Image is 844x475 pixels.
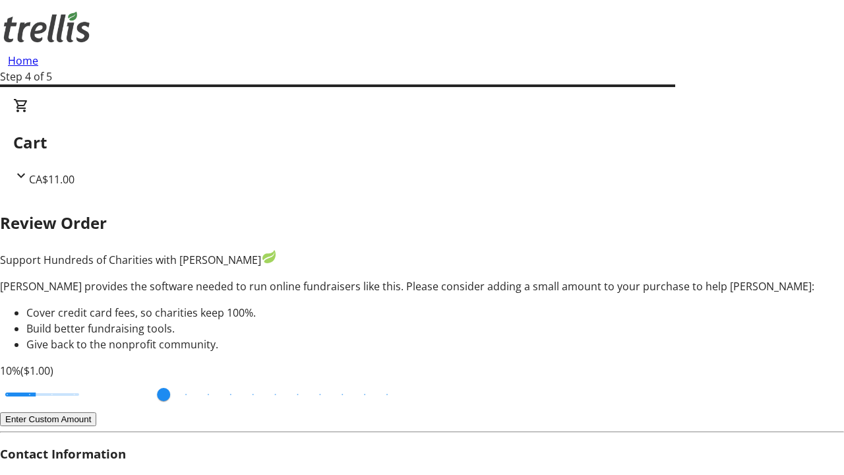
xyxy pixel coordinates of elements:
span: CA$11.00 [29,172,75,187]
h2: Cart [13,131,831,154]
div: CartCA$11.00 [13,98,831,187]
li: Build better fundraising tools. [26,321,844,336]
li: Cover credit card fees, so charities keep 100%. [26,305,844,321]
li: Give back to the nonprofit community. [26,336,844,352]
